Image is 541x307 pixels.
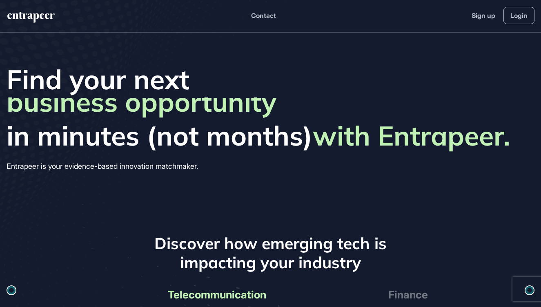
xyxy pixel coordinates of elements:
[7,119,534,152] span: in minutes (not months)
[7,160,534,173] div: Entrapeer is your evidence-based innovation matchmaker.
[251,10,276,21] button: Contact
[7,85,276,119] span: business opportunity
[125,285,309,305] div: Telecommunication
[7,12,56,26] a: entrapeer-logo
[503,7,534,24] a: Login
[313,118,510,152] strong: with Entrapeer.
[7,63,534,96] span: Find your next
[316,285,500,305] div: Finance
[7,253,534,272] h3: impacting your industry
[472,11,495,20] a: Sign up
[7,234,534,253] h3: Discover how emerging tech is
